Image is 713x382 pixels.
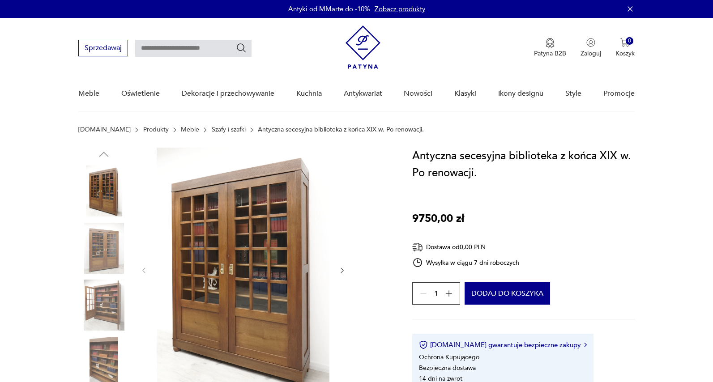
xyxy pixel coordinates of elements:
p: Zaloguj [581,49,601,58]
a: Ikony designu [498,76,543,111]
li: Ochrona Kupującego [419,353,479,361]
div: Dostawa od 0,00 PLN [412,242,520,253]
a: Style [565,76,581,111]
img: Zdjęcie produktu Antyczna secesyjna biblioteka z końca XIX w. Po renowacji. [78,223,129,274]
p: Patyna B2B [534,49,566,58]
a: Antykwariat [344,76,382,111]
img: Ikonka użytkownika [586,38,595,47]
p: Antyki od MMarte do -10% [288,4,370,13]
button: Patyna B2B [534,38,566,58]
img: Zdjęcie produktu Antyczna secesyjna biblioteka z końca XIX w. Po renowacji. [78,280,129,331]
img: Zdjęcie produktu Antyczna secesyjna biblioteka z końca XIX w. Po renowacji. [78,166,129,216]
img: Patyna - sklep z meblami i dekoracjami vintage [346,25,380,69]
h1: Antyczna secesyjna biblioteka z końca XIX w. Po renowacji. [412,148,635,182]
button: Sprzedawaj [78,40,128,56]
p: Koszyk [615,49,635,58]
img: Ikona dostawy [412,242,423,253]
img: Ikona strzałki w prawo [584,343,587,347]
p: 9750,00 zł [412,210,464,227]
button: Zaloguj [581,38,601,58]
a: [DOMAIN_NAME] [78,126,131,133]
a: Dekoracje i przechowywanie [182,76,274,111]
div: Wysyłka w ciągu 7 dni roboczych [412,257,520,268]
p: Antyczna secesyjna biblioteka z końca XIX w. Po renowacji. [258,126,424,133]
a: Oświetlenie [121,76,160,111]
img: Ikona koszyka [620,38,629,47]
button: [DOMAIN_NAME] gwarantuje bezpieczne zakupy [419,340,587,349]
a: Promocje [603,76,635,111]
a: Nowości [404,76,432,111]
a: Meble [78,76,99,111]
button: Szukaj [236,42,247,53]
button: Dodaj do koszyka [465,282,550,305]
span: 1 [434,291,438,297]
img: Ikona medalu [546,38,555,48]
a: Szafy i szafki [212,126,246,133]
a: Sprzedawaj [78,46,128,52]
a: Produkty [143,126,169,133]
a: Ikona medaluPatyna B2B [534,38,566,58]
a: Meble [181,126,199,133]
a: Kuchnia [296,76,322,111]
a: Zobacz produkty [375,4,425,13]
img: Ikona certyfikatu [419,340,428,349]
button: 0Koszyk [615,38,635,58]
div: 0 [626,37,633,45]
a: Klasyki [454,76,476,111]
li: Bezpieczna dostawa [419,364,476,372]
